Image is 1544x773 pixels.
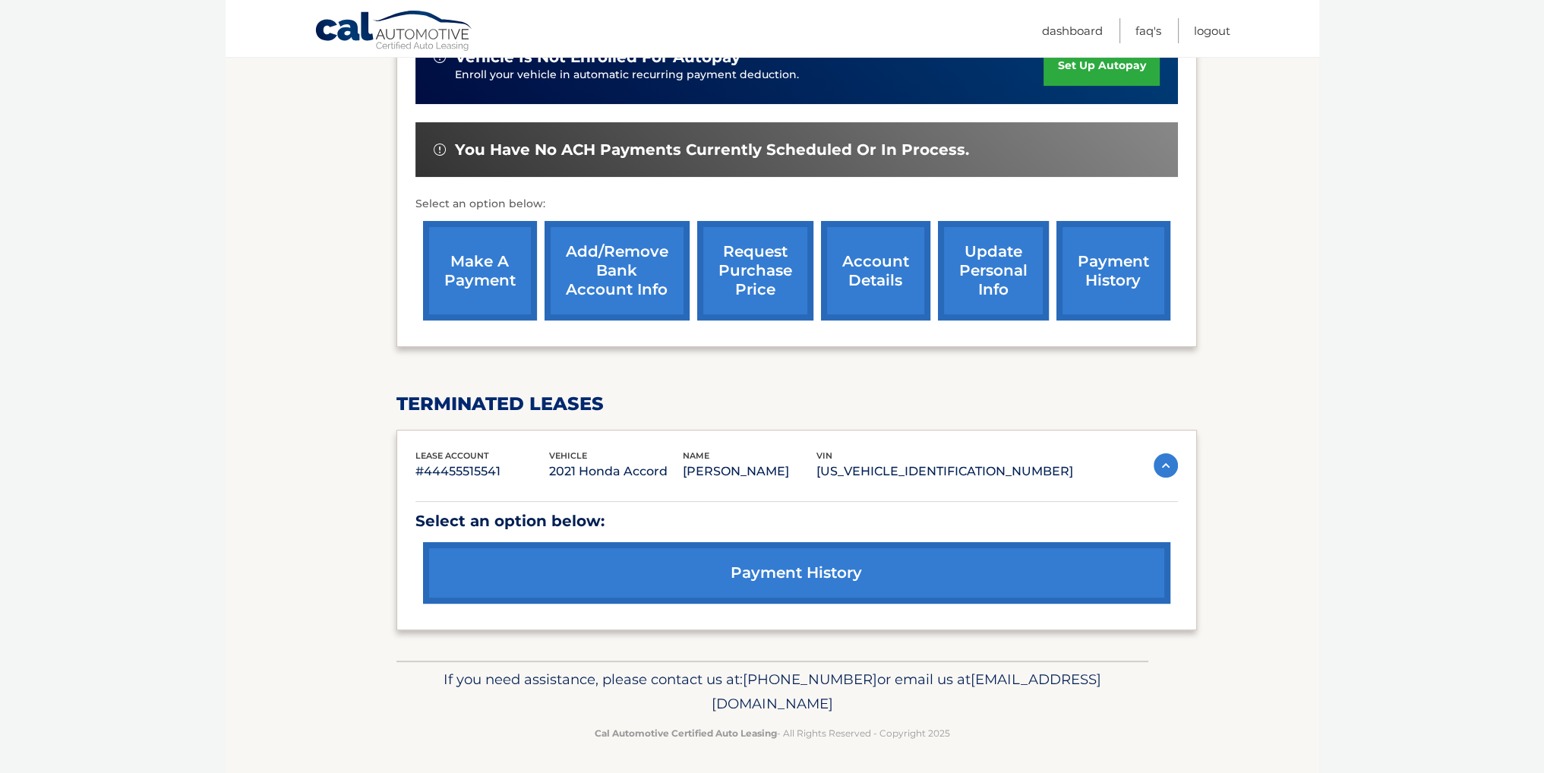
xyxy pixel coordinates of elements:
[406,667,1138,716] p: If you need assistance, please contact us at: or email us at
[697,221,813,320] a: request purchase price
[938,221,1049,320] a: update personal info
[314,10,474,54] a: Cal Automotive
[816,450,832,461] span: vin
[455,140,969,159] span: You have no ACH payments currently scheduled or in process.
[415,461,549,482] p: #44455515541
[1042,18,1103,43] a: Dashboard
[595,727,777,739] strong: Cal Automotive Certified Auto Leasing
[1044,46,1159,86] a: set up autopay
[455,67,1044,84] p: Enroll your vehicle in automatic recurring payment deduction.
[434,144,446,156] img: alert-white.svg
[821,221,930,320] a: account details
[549,450,587,461] span: vehicle
[415,508,1178,535] p: Select an option below:
[683,461,816,482] p: [PERSON_NAME]
[1194,18,1230,43] a: Logout
[549,461,683,482] p: 2021 Honda Accord
[423,542,1170,604] a: payment history
[415,195,1178,213] p: Select an option below:
[406,725,1138,741] p: - All Rights Reserved - Copyright 2025
[1135,18,1161,43] a: FAQ's
[683,450,709,461] span: name
[423,221,537,320] a: make a payment
[1154,453,1178,478] img: accordion-active.svg
[712,670,1101,712] span: [EMAIL_ADDRESS][DOMAIN_NAME]
[415,450,489,461] span: lease account
[816,461,1073,482] p: [US_VEHICLE_IDENTIFICATION_NUMBER]
[743,670,877,688] span: [PHONE_NUMBER]
[396,393,1197,415] h2: terminated leases
[1056,221,1170,320] a: payment history
[545,221,690,320] a: Add/Remove bank account info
